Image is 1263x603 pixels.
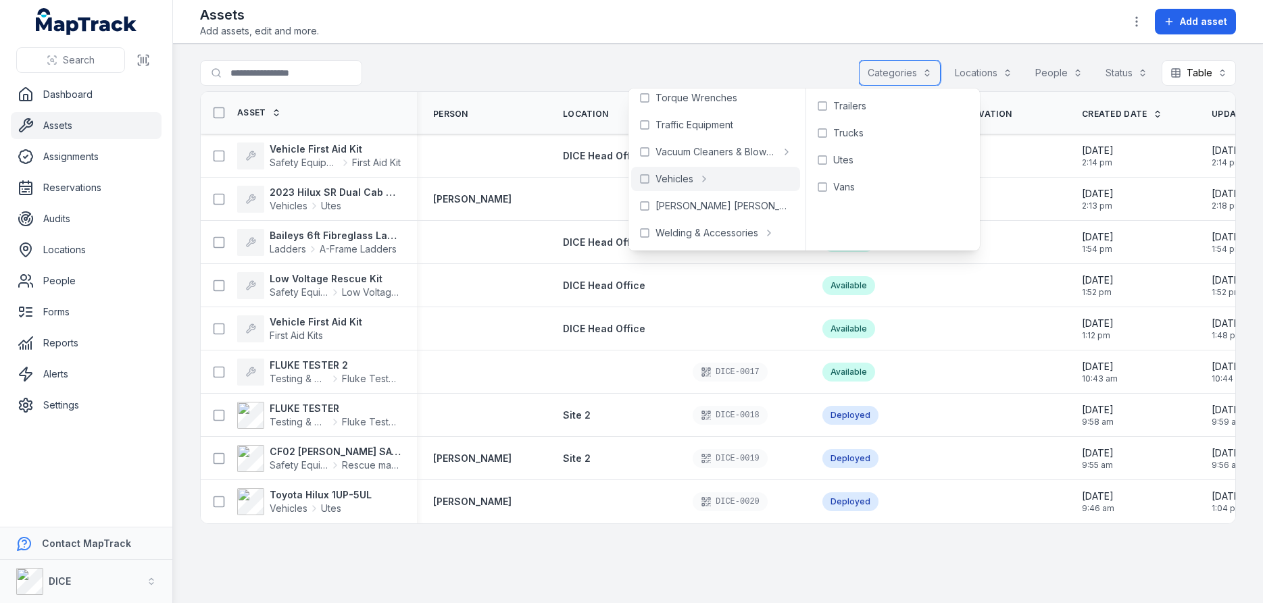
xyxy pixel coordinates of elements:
time: 09/09/2025, 2:14:52 pm [1212,144,1243,168]
span: Testing & Measuring Equipment [270,415,328,429]
button: Locations [946,60,1021,86]
a: Assignments [11,143,162,170]
span: 1:52 pm [1082,287,1114,298]
a: Alerts [11,361,162,388]
span: 9:56 am [1212,460,1243,471]
button: Search [16,47,125,73]
time: 09/09/2025, 2:13:55 pm [1082,187,1114,211]
time: 09/09/2025, 9:58:36 am [1082,403,1114,427]
a: Site 2 [563,409,591,422]
span: Reservation [952,109,1012,120]
span: First Aid Kit [352,156,401,169]
span: Search [63,53,95,67]
button: Categories [859,60,941,86]
span: 2:14 pm [1082,157,1114,168]
span: Fluke Testers [342,372,401,386]
time: 09/09/2025, 1:48:01 pm [1212,317,1243,341]
span: [DATE] [1082,403,1114,417]
a: Dashboard [11,81,162,108]
span: [DATE] [1212,273,1243,287]
span: Trailers [833,99,866,113]
a: Vehicle First Aid KitFirst Aid Kits [237,315,362,342]
a: Vehicle First Aid KitSafety EquipmentFirst Aid Kit [237,142,401,169]
time: 09/09/2025, 1:54:58 pm [1082,230,1114,255]
time: 09/09/2025, 1:04:17 pm [1212,490,1243,514]
a: Site 2 [563,452,591,465]
span: 1:54 pm [1082,244,1114,255]
span: 2:18 pm [1212,201,1243,211]
strong: FLUKE TESTER [270,402,401,415]
strong: Contact MapTrack [42,538,131,549]
span: Utes [321,199,341,213]
span: Location [563,109,608,120]
span: First Aid Kits [270,330,323,341]
span: [DATE] [1082,230,1114,244]
span: Utes [833,153,853,167]
div: Deployed [822,492,878,511]
time: 09/09/2025, 9:59:41 am [1212,403,1243,427]
span: Low Voltage Rescue Kit [342,286,401,299]
span: Ladders [270,242,306,256]
a: [PERSON_NAME] [433,192,512,206]
time: 09/09/2025, 10:43:47 am [1082,360,1118,384]
div: DICE-0018 [693,406,768,425]
h2: Assets [200,5,319,24]
a: DICE Head Office [563,236,645,249]
span: Vehicles [270,502,307,515]
button: Table [1162,60,1236,86]
time: 09/09/2025, 2:14:52 pm [1082,144,1114,168]
span: Site 2 [563,452,591,464]
div: DICE-0017 [693,363,768,382]
strong: Toyota Hilux 1UP-5UL [270,488,372,502]
strong: Low Voltage Rescue Kit [270,272,401,286]
span: 9:46 am [1082,503,1114,514]
span: Traffic Equipment [655,118,733,132]
span: [DATE] [1212,187,1243,201]
a: DICE Head Office [563,149,645,163]
span: Utes [321,502,341,515]
span: Add assets, edit and more. [200,24,319,38]
a: FLUKE TESTER 2Testing & Measuring EquipmentFluke Testers [237,359,401,386]
strong: Vehicle First Aid Kit [270,315,362,329]
strong: Vehicle First Aid Kit [270,142,401,156]
span: Testing & Measuring Equipment [270,372,328,386]
span: Welding & Accessories [655,226,758,240]
strong: DICE [49,575,71,587]
a: Locations [11,236,162,263]
div: Available [822,276,875,295]
a: [PERSON_NAME] [433,495,512,508]
time: 09/09/2025, 2:18:21 pm [1212,187,1243,211]
span: Created Date [1082,109,1147,120]
span: Add asset [1180,15,1227,28]
span: A-Frame Ladders [320,242,397,256]
span: DICE Head Office [563,236,645,248]
span: [DATE] [1212,144,1243,157]
a: People [11,267,162,294]
time: 09/09/2025, 9:46:36 am [1082,490,1114,514]
div: DICE-0019 [693,449,768,468]
a: Reservations [11,174,162,201]
a: Settings [11,392,162,419]
span: [DATE] [1212,317,1243,330]
span: [DATE] [1082,490,1114,503]
span: Torque Wrenches [655,91,737,105]
span: 2:13 pm [1082,201,1114,211]
button: People [1026,60,1091,86]
time: 09/09/2025, 9:56:09 am [1212,446,1243,471]
a: Reports [11,330,162,357]
span: DICE Head Office [563,323,645,334]
strong: FLUKE TESTER 2 [270,359,401,372]
a: 2023 Hilux SR Dual Cab Trayback UtilityVehiclesUtes [237,186,401,213]
span: Safety Equipment [270,156,339,169]
span: 1:48 pm [1212,330,1243,341]
span: [DATE] [1212,446,1243,460]
a: FLUKE TESTERTesting & Measuring EquipmentFluke Testers [237,402,401,429]
span: 1:52 pm [1212,287,1243,298]
span: Vehicles [270,199,307,213]
a: [PERSON_NAME] [433,452,512,465]
a: Asset [237,107,281,118]
span: 1:12 pm [1082,330,1114,341]
a: CF02 [PERSON_NAME] SAVER RESCUE [PERSON_NAME]Safety EquipmentRescue masks [237,445,401,472]
span: [DATE] [1212,490,1243,503]
a: Low Voltage Rescue KitSafety EquipmentLow Voltage Rescue Kit [237,272,401,299]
